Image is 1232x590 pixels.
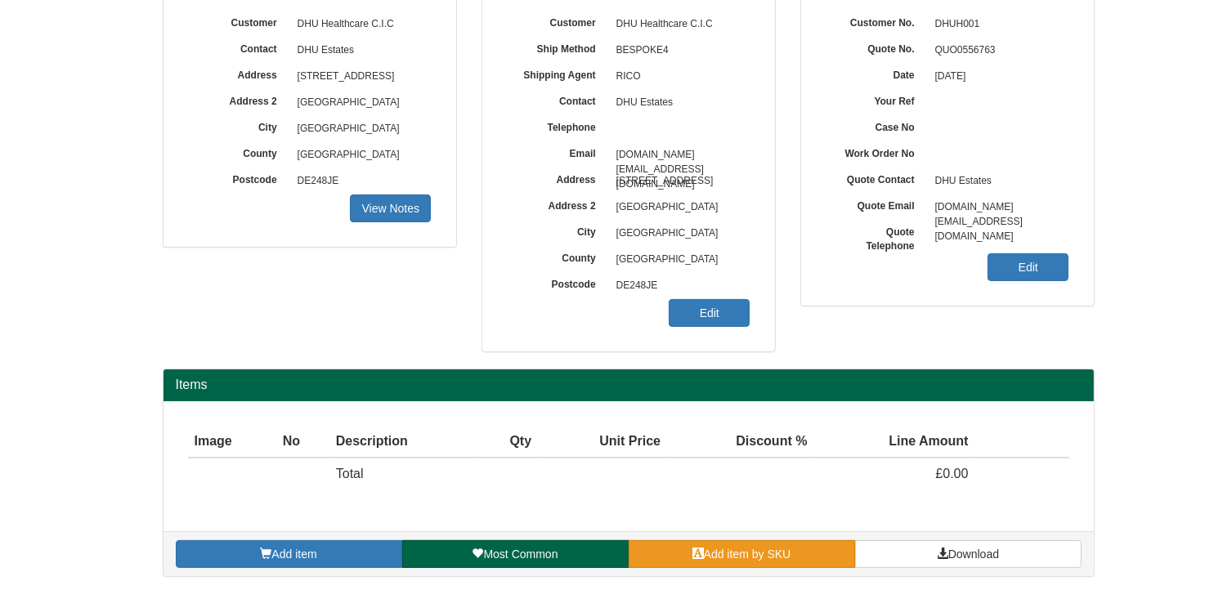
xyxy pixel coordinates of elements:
[826,11,927,30] label: Customer No.
[507,273,608,292] label: Postcode
[988,253,1068,281] a: Edit
[507,64,608,83] label: Shipping Agent
[608,64,750,90] span: RICO
[289,64,432,90] span: [STREET_ADDRESS]
[176,378,1082,392] h2: Items
[667,426,814,458] th: Discount %
[289,116,432,142] span: [GEOGRAPHIC_DATA]
[483,548,558,561] span: Most Common
[669,299,750,327] a: Edit
[927,11,1069,38] span: DHUH001
[826,168,927,187] label: Quote Contact
[826,116,927,135] label: Case No
[329,426,477,458] th: Description
[289,142,432,168] span: [GEOGRAPHIC_DATA]
[289,90,432,116] span: [GEOGRAPHIC_DATA]
[608,273,750,299] span: DE248JE
[188,90,289,109] label: Address 2
[855,540,1082,568] a: Download
[507,38,608,56] label: Ship Method
[507,221,608,239] label: City
[608,247,750,273] span: [GEOGRAPHIC_DATA]
[188,426,276,458] th: Image
[608,142,750,168] span: [DOMAIN_NAME][EMAIL_ADDRESS][DOMAIN_NAME]
[608,221,750,247] span: [GEOGRAPHIC_DATA]
[289,168,432,194] span: DE248JE
[507,11,608,30] label: Customer
[927,168,1069,194] span: DHU Estates
[289,11,432,38] span: DHU Healthcare C.I.C
[188,142,289,161] label: County
[188,11,289,30] label: Customer
[188,38,289,56] label: Contact
[826,221,927,253] label: Quote Telephone
[188,64,289,83] label: Address
[826,194,927,213] label: Quote Email
[826,38,927,56] label: Quote No.
[826,90,927,109] label: Your Ref
[608,11,750,38] span: DHU Healthcare C.I.C
[936,467,969,480] span: £0.00
[477,426,538,458] th: Qty
[507,168,608,187] label: Address
[927,38,1069,64] span: QUO0556763
[538,426,667,458] th: Unit Price
[704,548,791,561] span: Add item by SKU
[826,142,927,161] label: Work Order No
[507,142,608,161] label: Email
[948,548,999,561] span: Download
[814,426,975,458] th: Line Amount
[276,426,329,458] th: No
[271,548,316,561] span: Add item
[507,247,608,266] label: County
[507,90,608,109] label: Contact
[608,194,750,221] span: [GEOGRAPHIC_DATA]
[608,168,750,194] span: [STREET_ADDRESS]
[289,38,432,64] span: DHU Estates
[608,90,750,116] span: DHU Estates
[507,194,608,213] label: Address 2
[608,38,750,64] span: BESPOKE4
[188,168,289,187] label: Postcode
[188,116,289,135] label: City
[927,64,1069,90] span: [DATE]
[927,194,1069,221] span: [DOMAIN_NAME][EMAIL_ADDRESS][DOMAIN_NAME]
[826,64,927,83] label: Date
[329,458,477,490] td: Total
[350,194,431,222] a: View Notes
[507,116,608,135] label: Telephone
